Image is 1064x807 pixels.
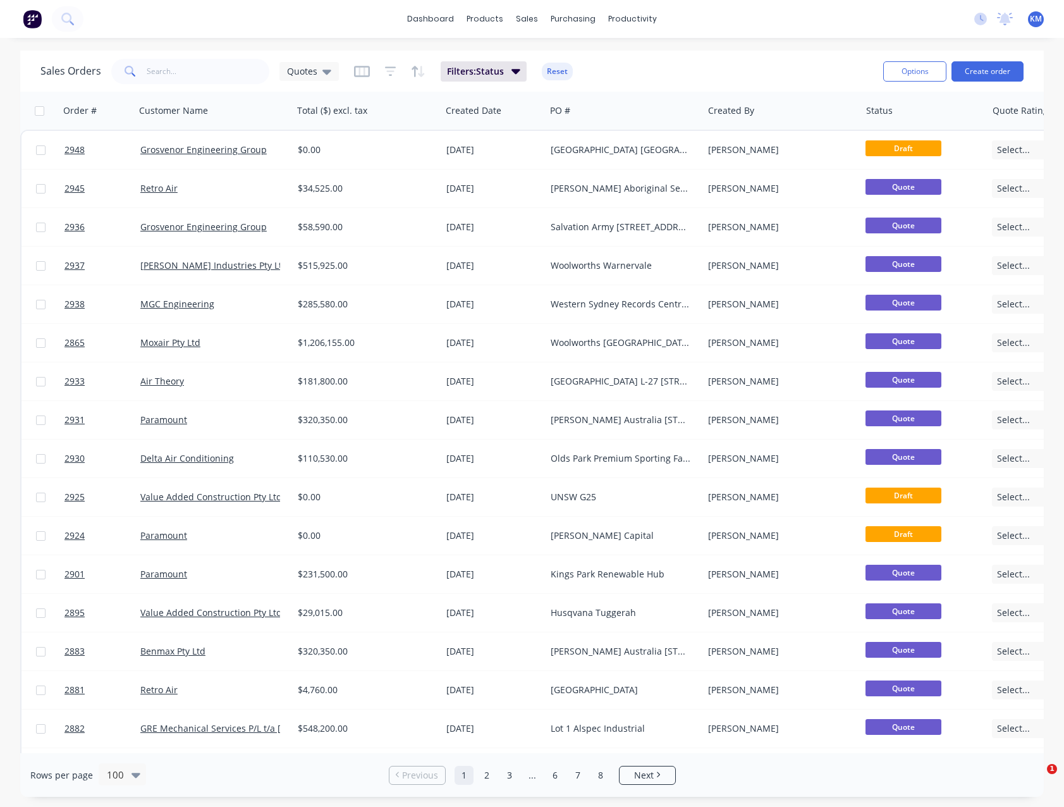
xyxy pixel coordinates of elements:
[298,259,429,272] div: $515,925.00
[64,722,85,735] span: 2882
[551,375,691,388] div: [GEOGRAPHIC_DATA] L-27 [STREET_ADDRESS]
[446,414,541,426] div: [DATE]
[298,298,429,311] div: $285,580.00
[298,529,429,542] div: $0.00
[64,529,85,542] span: 2924
[551,722,691,735] div: Lot 1 Alspec Industrial
[64,182,85,195] span: 2945
[402,769,438,782] span: Previous
[64,710,140,748] a: 2882
[997,529,1030,542] span: Select...
[865,218,941,233] span: Quote
[64,324,140,362] a: 2865
[64,131,140,169] a: 2948
[708,144,848,156] div: [PERSON_NAME]
[1021,764,1051,794] iframe: Intercom live chat
[446,684,541,696] div: [DATE]
[140,182,178,194] a: Retro Air
[140,144,267,156] a: Grosvenor Engineering Group
[866,104,893,117] div: Status
[544,9,602,28] div: purchasing
[551,645,691,658] div: [PERSON_NAME] Australia [STREET_ADDRESS][PERSON_NAME]
[40,65,101,77] h1: Sales Orders
[708,375,848,388] div: [PERSON_NAME]
[551,221,691,233] div: Salvation Army [STREET_ADDRESS]
[634,769,654,782] span: Next
[997,182,1030,195] span: Select...
[997,144,1030,156] span: Select...
[64,298,85,311] span: 2938
[147,59,270,84] input: Search...
[64,645,85,658] span: 2883
[551,452,691,465] div: Olds Park Premium Sporting Facility
[708,104,754,117] div: Created By
[140,568,187,580] a: Paramount
[401,9,460,28] a: dashboard
[140,529,187,541] a: Paramount
[446,259,541,272] div: [DATE]
[64,285,140,323] a: 2938
[446,568,541,581] div: [DATE]
[620,769,675,782] a: Next page
[23,9,42,28] img: Factory
[446,607,541,619] div: [DATE]
[64,478,140,516] a: 2925
[298,375,429,388] div: $181,800.00
[64,144,85,156] span: 2948
[523,766,542,785] a: Jump forward
[708,491,848,503] div: [PERSON_NAME]
[140,722,431,734] a: GRE Mechanical Services P/L t/a [PERSON_NAME] & [PERSON_NAME]
[139,104,208,117] div: Customer Name
[997,336,1030,349] span: Select...
[298,722,429,735] div: $548,200.00
[865,333,941,349] span: Quote
[551,529,691,542] div: [PERSON_NAME] Capital
[865,488,941,503] span: Draft
[551,607,691,619] div: Husqvana Tuggerah
[551,491,691,503] div: UNSW G25
[446,452,541,465] div: [DATE]
[997,259,1030,272] span: Select...
[140,375,184,387] a: Air Theory
[865,140,941,156] span: Draft
[997,607,1030,619] span: Select...
[140,452,234,464] a: Delta Air Conditioning
[997,568,1030,581] span: Select...
[708,221,848,233] div: [PERSON_NAME]
[298,336,429,349] div: $1,206,155.00
[510,9,544,28] div: sales
[550,104,570,117] div: PO #
[602,9,663,28] div: productivity
[997,645,1030,658] span: Select...
[298,645,429,658] div: $320,350.00
[546,766,565,785] a: Page 6
[997,221,1030,233] span: Select...
[446,336,541,349] div: [DATE]
[997,375,1030,388] span: Select...
[455,766,474,785] a: Page 1 is your current page
[140,491,282,503] a: Value Added Construction Pty Ltd
[64,594,140,632] a: 2895
[477,766,496,785] a: Page 2
[500,766,519,785] a: Page 3
[997,452,1030,465] span: Select...
[64,375,85,388] span: 2933
[865,295,941,311] span: Quote
[883,61,946,82] button: Options
[446,182,541,195] div: [DATE]
[568,766,587,785] a: Page 7
[551,568,691,581] div: Kings Park Renewable Hub
[865,642,941,658] span: Quote
[64,336,85,349] span: 2865
[708,529,848,542] div: [PERSON_NAME]
[140,336,200,348] a: Moxair Pty Ltd
[441,61,527,82] button: Filters:Status
[865,526,941,542] span: Draft
[64,414,85,426] span: 2931
[64,362,140,400] a: 2933
[708,452,848,465] div: [PERSON_NAME]
[708,645,848,658] div: [PERSON_NAME]
[64,555,140,593] a: 2901
[708,414,848,426] div: [PERSON_NAME]
[298,568,429,581] div: $231,500.00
